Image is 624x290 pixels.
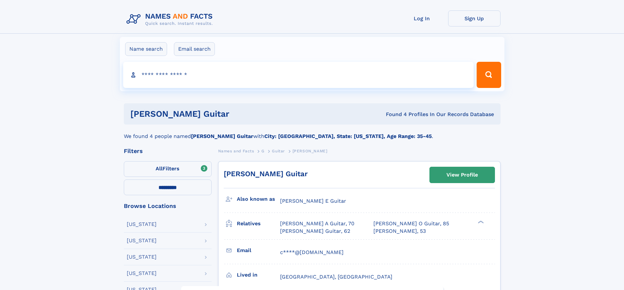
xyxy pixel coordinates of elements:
[280,220,354,227] a: [PERSON_NAME] A Guitar, 70
[293,149,328,153] span: [PERSON_NAME]
[264,133,432,139] b: City: [GEOGRAPHIC_DATA], State: [US_STATE], Age Range: 35-45
[127,271,157,276] div: [US_STATE]
[476,220,484,224] div: ❯
[280,274,392,280] span: [GEOGRAPHIC_DATA], [GEOGRAPHIC_DATA]
[272,147,285,155] a: Guitar
[127,254,157,260] div: [US_STATE]
[124,125,501,140] div: We found 4 people named with .
[261,149,265,153] span: G
[308,111,494,118] div: Found 4 Profiles In Our Records Database
[191,133,253,139] b: [PERSON_NAME] Guitar
[130,110,308,118] h1: [PERSON_NAME] Guitar
[280,228,350,235] a: [PERSON_NAME] Guitar, 62
[261,147,265,155] a: G
[224,170,308,178] a: [PERSON_NAME] Guitar
[124,10,218,28] img: Logo Names and Facts
[396,10,448,26] a: Log In
[448,10,501,26] a: Sign Up
[124,203,212,209] div: Browse Locations
[373,228,426,235] a: [PERSON_NAME], 53
[446,167,478,182] div: View Profile
[237,269,280,281] h3: Lived in
[280,198,346,204] span: [PERSON_NAME] E Guitar
[127,238,157,243] div: [US_STATE]
[123,62,474,88] input: search input
[237,194,280,205] h3: Also known as
[373,220,449,227] a: [PERSON_NAME] O Guitar, 85
[125,42,167,56] label: Name search
[124,161,212,177] label: Filters
[430,167,495,183] a: View Profile
[237,218,280,229] h3: Relatives
[174,42,215,56] label: Email search
[237,245,280,256] h3: Email
[127,222,157,227] div: [US_STATE]
[477,62,501,88] button: Search Button
[124,148,212,154] div: Filters
[272,149,285,153] span: Guitar
[156,165,162,172] span: All
[218,147,254,155] a: Names and Facts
